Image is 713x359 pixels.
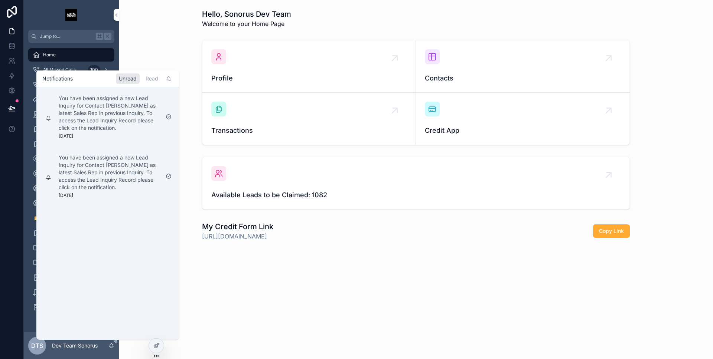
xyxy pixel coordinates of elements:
span: Copy Link [599,227,624,235]
span: All Missed Calls [43,67,76,73]
span: K [105,33,111,39]
a: 📂 Documents [28,211,114,225]
a: Companies [28,108,114,121]
a: Service2,261 [28,182,114,195]
span: DTS [31,341,43,350]
a: Transactions [202,93,416,145]
span: Contacts [425,73,621,83]
a: Home [28,48,114,62]
h1: Notifications [42,75,73,82]
a: 🚛 Inventory2,261 [28,300,114,314]
span: Profile [211,73,407,83]
div: scrollable content [24,43,119,323]
a: Contacts [28,78,114,91]
a: Service Requests [28,197,114,210]
h1: Hello, Sonorus Dev Team [202,9,291,19]
a: All Transactions [28,122,114,136]
a: 👥 Duplicate Contacts Matches [28,256,114,269]
p: You have been assigned a new Lead Inquiry for Contact [PERSON_NAME] as latest Sales Rep in previo... [59,95,160,132]
a: [URL][DOMAIN_NAME] [202,232,273,241]
span: Welcome to your Home Page [202,19,291,28]
a: Credit App [416,93,629,145]
div: 100 [88,65,100,74]
span: Jump to... [40,33,93,39]
p: [DATE] [59,192,73,198]
h1: My Credit Form Link [202,221,273,232]
a: Credit APP [28,152,114,165]
a: All Missed Calls100 [28,63,114,76]
span: 📂 Documents [34,215,65,221]
a: All Inquiries2,000 [28,93,114,106]
span: Home [43,52,56,58]
a: Serv. Req. Line Items [28,226,114,240]
p: [DATE] [59,133,73,139]
a: 👤 AAA Users [28,241,114,254]
a: ✈️ Pending Pickup40 [28,271,114,284]
a: Available Leads to be Claimed: 1082 [202,157,629,209]
p: You have been assigned a new Lead Inquiry for Contact [PERSON_NAME] as latest Sales Rep in previo... [59,154,160,191]
button: Copy Link [593,224,630,238]
div: Unread [116,73,140,84]
a: Contacts [416,40,629,93]
span: Available Leads to be Claimed: 1082 [211,190,621,200]
span: Transactions [211,125,407,136]
img: App logo [65,9,77,21]
span: Credit App [425,125,621,136]
a: Profile [202,40,416,93]
a: Active Applications [28,167,114,180]
p: Dev Team Sonorus [52,342,98,349]
a: Internal Notes Import [28,286,114,299]
a: My Transactions9 [28,137,114,151]
button: Jump to...K [28,30,114,43]
div: Read [143,73,161,84]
